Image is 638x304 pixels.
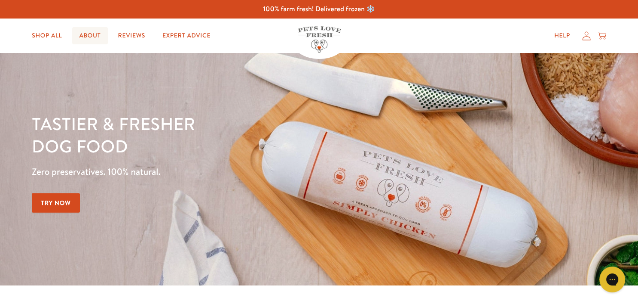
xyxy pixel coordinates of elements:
a: Help [547,27,577,44]
img: Pets Love Fresh [298,26,341,53]
iframe: Gorgias live chat messenger [595,264,629,295]
a: Expert Advice [156,27,217,44]
a: Reviews [111,27,152,44]
h1: Tastier & fresher dog food [32,112,415,157]
a: About [72,27,107,44]
a: Shop All [25,27,69,44]
p: Zero preservatives. 100% natural. [32,164,415,180]
a: Try Now [32,193,80,213]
